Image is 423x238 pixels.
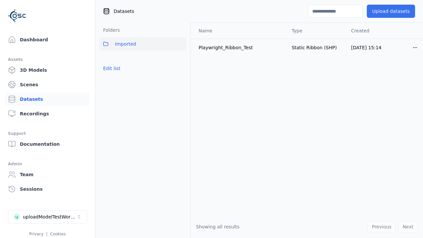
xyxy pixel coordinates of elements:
[5,107,90,120] a: Recordings
[5,138,90,151] a: Documentation
[191,23,287,39] th: Name
[99,37,186,51] button: Imported
[8,56,87,63] div: Assets
[5,93,90,106] a: Datasets
[5,78,90,91] a: Scenes
[23,214,76,220] div: uploadModelTestWorkspace
[287,39,346,56] td: Static Ribbon (SHP)
[287,23,346,39] th: Type
[5,33,90,46] a: Dashboard
[99,27,120,33] h3: Folders
[46,232,48,236] span: |
[8,7,26,25] img: Logo
[114,8,134,15] span: Datasets
[115,40,136,48] span: Imported
[8,160,87,168] div: Admin
[196,224,240,229] span: Showing all results
[8,210,87,223] button: Select a workspace
[8,130,87,138] div: Support
[50,232,66,236] a: Cookies
[5,168,90,181] a: Team
[5,63,90,77] a: 3D Models
[367,5,415,18] button: Upload datasets
[29,232,43,236] a: Privacy
[5,182,90,196] a: Sessions
[351,45,381,50] span: [DATE] 15:14
[346,23,407,39] th: Created
[99,62,124,74] button: Edit list
[199,44,281,51] div: Playwright_Ribbon_Test
[14,214,20,220] div: u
